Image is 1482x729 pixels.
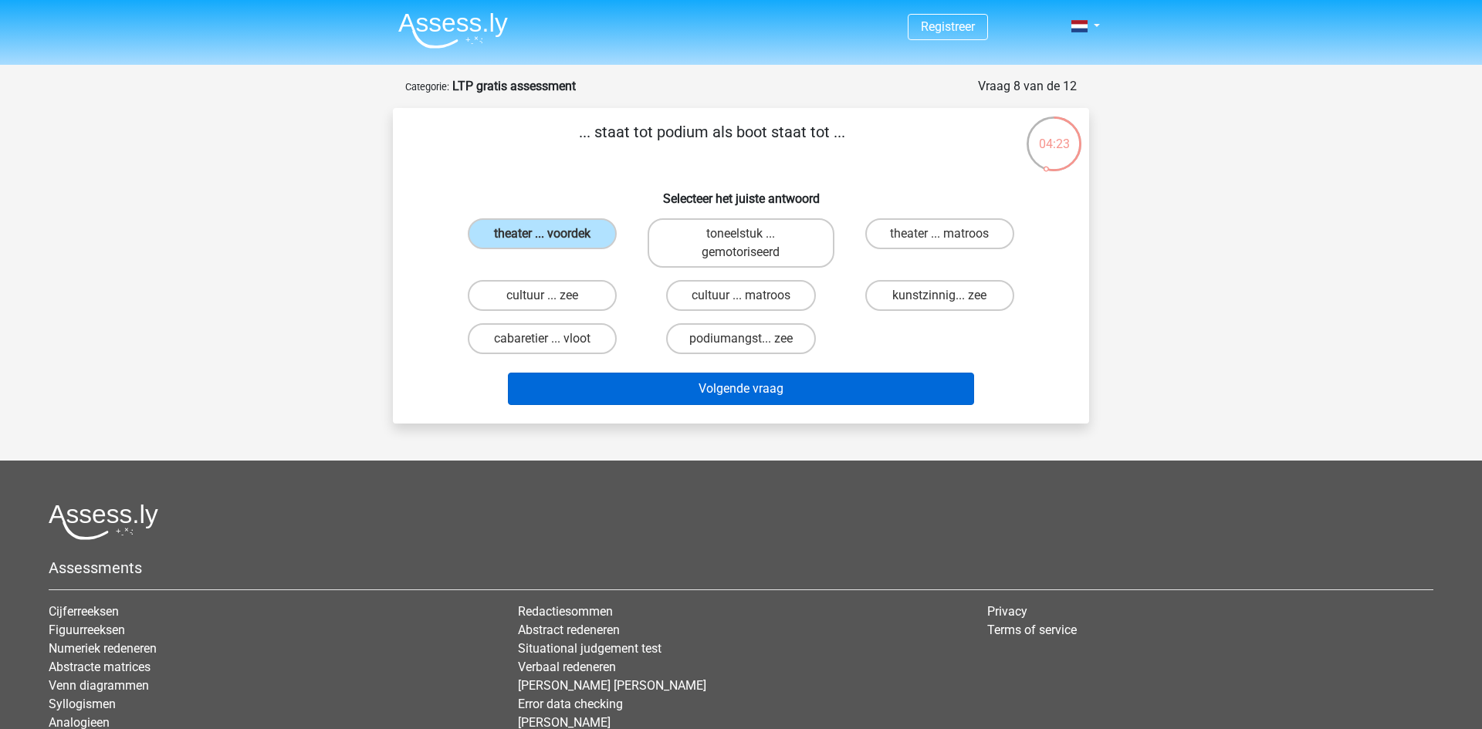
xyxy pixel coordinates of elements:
div: Vraag 8 van de 12 [978,77,1077,96]
img: Assessly logo [49,504,158,540]
p: ... staat tot podium als boot staat tot ... [418,120,1007,167]
a: Error data checking [518,697,623,711]
a: Privacy [987,604,1027,619]
label: theater ... matroos [865,218,1014,249]
h5: Assessments [49,559,1433,577]
label: cabaretier ... vloot [468,323,617,354]
a: Numeriek redeneren [49,641,157,656]
label: cultuur ... matroos [666,280,815,311]
a: Verbaal redeneren [518,660,616,674]
a: Cijferreeksen [49,604,119,619]
label: kunstzinnig... zee [865,280,1014,311]
a: Situational judgement test [518,641,661,656]
div: 04:23 [1025,115,1083,154]
img: Assessly [398,12,508,49]
a: Figuurreeksen [49,623,125,637]
a: Abstract redeneren [518,623,620,637]
a: Syllogismen [49,697,116,711]
label: toneelstuk ... gemotoriseerd [648,218,834,268]
a: Terms of service [987,623,1077,637]
a: Registreer [921,19,975,34]
label: theater ... voordek [468,218,617,249]
a: Venn diagrammen [49,678,149,693]
strong: LTP gratis assessment [452,79,576,93]
a: [PERSON_NAME] [PERSON_NAME] [518,678,706,693]
button: Volgende vraag [508,373,975,405]
label: cultuur ... zee [468,280,617,311]
a: Redactiesommen [518,604,613,619]
a: Abstracte matrices [49,660,151,674]
h6: Selecteer het juiste antwoord [418,179,1064,206]
label: podiumangst... zee [666,323,815,354]
small: Categorie: [405,81,449,93]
